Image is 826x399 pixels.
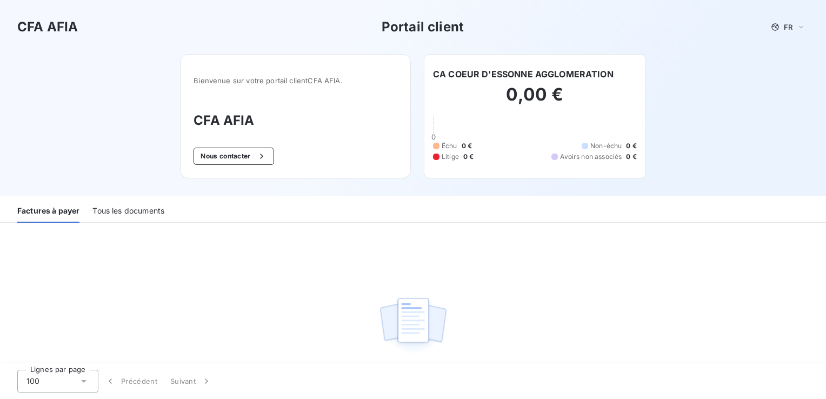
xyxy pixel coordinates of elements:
[194,76,397,85] span: Bienvenue sur votre portail client CFA AFIA .
[431,132,436,141] span: 0
[26,376,39,387] span: 100
[382,17,464,37] h3: Portail client
[626,152,636,162] span: 0 €
[17,200,79,223] div: Factures à payer
[378,292,448,359] img: empty state
[17,17,78,37] h3: CFA AFIA
[194,111,397,130] h3: CFA AFIA
[626,141,636,151] span: 0 €
[164,370,218,393] button: Suivant
[784,23,792,31] span: FR
[92,200,164,223] div: Tous les documents
[463,152,474,162] span: 0 €
[560,152,622,162] span: Avoirs non associés
[98,370,164,393] button: Précédent
[194,148,274,165] button: Nous contacter
[442,152,459,162] span: Litige
[433,68,614,81] h6: CA COEUR D'ESSONNE AGGLOMERATION
[462,141,472,151] span: 0 €
[590,141,622,151] span: Non-échu
[442,141,457,151] span: Échu
[433,84,637,116] h2: 0,00 €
